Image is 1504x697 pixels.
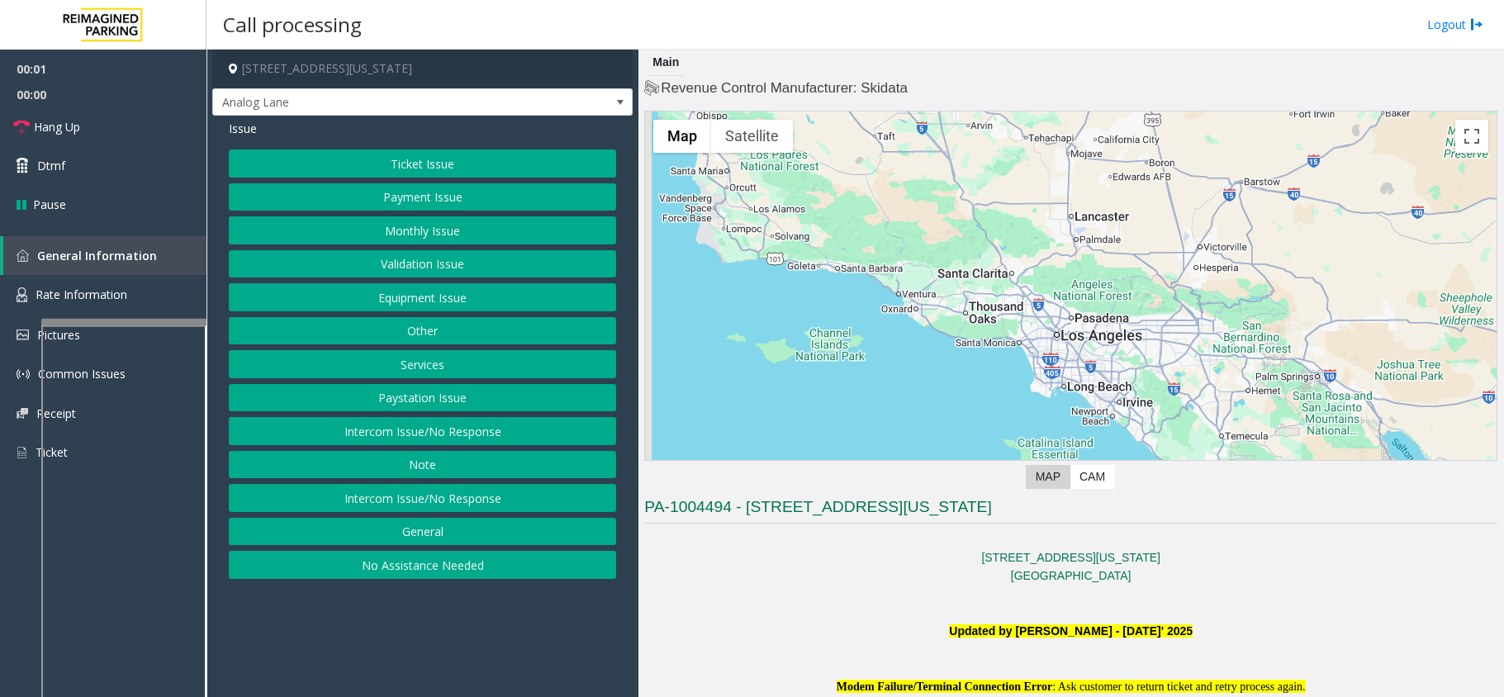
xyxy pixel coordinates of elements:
button: Intercom Issue/No Response [229,417,616,445]
span: Rate Information [36,287,127,302]
img: 'icon' [17,287,27,302]
span: Ticket [36,444,68,460]
button: Monthly Issue [229,216,616,244]
img: 'icon' [17,330,29,340]
button: No Assistance Needed [229,551,616,579]
button: Toggle fullscreen view [1455,120,1488,153]
a: [GEOGRAPHIC_DATA] [1011,569,1132,582]
div: 177 East Colorado Boulevard, Pasadena, CA [1060,287,1082,318]
img: 'icon' [17,408,28,419]
a: Logout [1427,16,1483,33]
span: Common Issues [38,366,126,382]
img: 'icon' [17,249,29,262]
button: Note [229,451,616,479]
button: Intercom Issue/No Response [229,484,616,512]
span: : Ask customer to return ticket and retry process again. [1052,680,1305,693]
button: Equipment Issue [229,283,616,311]
label: CAM [1070,465,1115,489]
button: General [229,518,616,546]
button: Services [229,350,616,378]
button: Payment Issue [229,183,616,211]
button: Ticket Issue [229,149,616,178]
a: [STREET_ADDRESS][US_STATE] [981,551,1160,564]
span: Pictures [37,327,80,343]
img: 'icon' [17,367,30,381]
button: Other [229,317,616,345]
button: Show street map [653,120,711,153]
img: logout [1470,16,1483,33]
h4: Revenue Control Manufacturer: Skidata [644,78,1497,98]
button: Paystation Issue [229,384,616,412]
font: Updated by [PERSON_NAME] - [DATE]' 2025 [949,624,1193,638]
h3: PA-1004494 - [STREET_ADDRESS][US_STATE] [644,496,1497,524]
span: Hang Up [34,118,80,135]
div: Main [648,50,683,76]
span: Issue [229,120,257,137]
span: Dtmf [37,157,65,174]
span: Pause [33,196,66,213]
span: General Information [37,248,157,263]
h3: Call processing [215,4,370,45]
button: Show satellite imagery [711,120,793,153]
span: Modem Failure/Terminal Connection Error [837,680,1052,693]
img: 'icon' [17,445,27,460]
span: Receipt [36,405,76,421]
a: General Information [3,236,206,275]
button: Validation Issue [229,250,616,278]
label: Map [1026,465,1070,489]
h4: [STREET_ADDRESS][US_STATE] [212,50,633,88]
span: Analog Lane [213,89,548,116]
